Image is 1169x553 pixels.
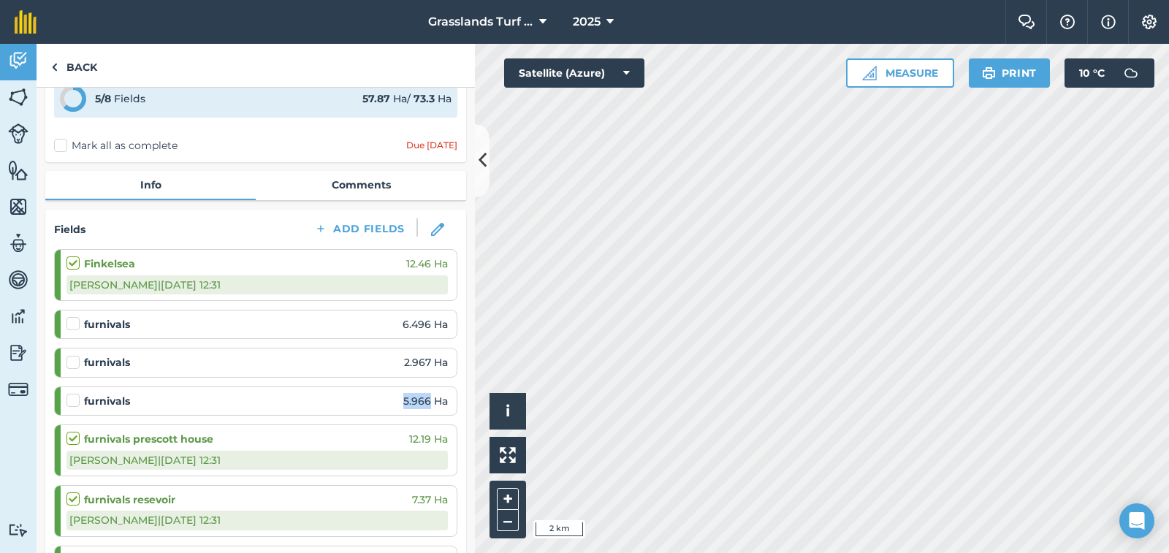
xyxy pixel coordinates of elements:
div: Ha / Ha [362,91,452,107]
img: fieldmargin Logo [15,10,37,34]
span: 2025 [573,13,601,31]
div: Due [DATE] [406,140,457,151]
img: svg+xml;base64,PHN2ZyB4bWxucz0iaHR0cDovL3d3dy53My5vcmcvMjAwMC9zdmciIHdpZHRoPSIxOSIgaGVpZ2h0PSIyNC... [982,64,996,82]
img: svg+xml;base64,PD94bWwgdmVyc2lvbj0iMS4wIiBlbmNvZGluZz0idXRmLTgiPz4KPCEtLSBHZW5lcmF0b3I6IEFkb2JlIE... [8,523,28,537]
strong: 73.3 [414,92,435,105]
strong: furnivals resevoir [84,492,175,508]
button: – [497,510,519,531]
img: svg+xml;base64,PHN2ZyB4bWxucz0iaHR0cDovL3d3dy53My5vcmcvMjAwMC9zdmciIHdpZHRoPSIxNyIgaGVpZ2h0PSIxNy... [1101,13,1116,31]
h4: Fields [54,221,85,237]
button: Add Fields [302,218,416,239]
span: 5.966 Ha [403,393,448,409]
span: i [506,402,510,420]
div: [PERSON_NAME] | [DATE] 12:31 [66,511,448,530]
img: svg+xml;base64,PHN2ZyB4bWxucz0iaHR0cDovL3d3dy53My5vcmcvMjAwMC9zdmciIHdpZHRoPSI1NiIgaGVpZ2h0PSI2MC... [8,86,28,108]
img: svg+xml;base64,PHN2ZyB4bWxucz0iaHR0cDovL3d3dy53My5vcmcvMjAwMC9zdmciIHdpZHRoPSI1NiIgaGVpZ2h0PSI2MC... [8,159,28,181]
a: Back [37,44,112,87]
span: 10 ° C [1079,58,1105,88]
img: svg+xml;base64,PHN2ZyB4bWxucz0iaHR0cDovL3d3dy53My5vcmcvMjAwMC9zdmciIHdpZHRoPSI1NiIgaGVpZ2h0PSI2MC... [8,196,28,218]
button: Satellite (Azure) [504,58,644,88]
button: 10 °C [1065,58,1154,88]
span: 7.37 Ha [412,492,448,508]
img: svg+xml;base64,PD94bWwgdmVyc2lvbj0iMS4wIiBlbmNvZGluZz0idXRmLTgiPz4KPCEtLSBHZW5lcmF0b3I6IEFkb2JlIE... [8,123,28,144]
strong: furnivals prescott house [84,431,213,447]
a: Comments [256,171,466,199]
img: Two speech bubbles overlapping with the left bubble in the forefront [1018,15,1035,29]
img: svg+xml;base64,PD94bWwgdmVyc2lvbj0iMS4wIiBlbmNvZGluZz0idXRmLTgiPz4KPCEtLSBHZW5lcmF0b3I6IEFkb2JlIE... [8,379,28,400]
img: svg+xml;base64,PHN2ZyB3aWR0aD0iMTgiIGhlaWdodD0iMTgiIHZpZXdCb3g9IjAgMCAxOCAxOCIgZmlsbD0ibm9uZSIgeG... [431,223,444,236]
img: Ruler icon [862,66,877,80]
strong: 5 / 8 [95,92,111,105]
strong: furnivals [84,316,130,332]
img: svg+xml;base64,PD94bWwgdmVyc2lvbj0iMS4wIiBlbmNvZGluZz0idXRmLTgiPz4KPCEtLSBHZW5lcmF0b3I6IEFkb2JlIE... [8,269,28,291]
img: svg+xml;base64,PD94bWwgdmVyc2lvbj0iMS4wIiBlbmNvZGluZz0idXRmLTgiPz4KPCEtLSBHZW5lcmF0b3I6IEFkb2JlIE... [8,232,28,254]
span: Grasslands Turf farm [428,13,533,31]
span: 2.967 Ha [404,354,448,370]
label: Mark all as complete [54,138,178,153]
button: + [497,488,519,510]
span: 12.46 Ha [406,256,448,272]
button: Print [969,58,1051,88]
div: Fields [95,91,145,107]
button: i [490,393,526,430]
span: 12.19 Ha [409,431,448,447]
div: Open Intercom Messenger [1119,503,1154,538]
button: Measure [846,58,954,88]
div: [PERSON_NAME] | [DATE] 12:31 [66,275,448,294]
img: svg+xml;base64,PD94bWwgdmVyc2lvbj0iMS4wIiBlbmNvZGluZz0idXRmLTgiPz4KPCEtLSBHZW5lcmF0b3I6IEFkb2JlIE... [1116,58,1146,88]
a: Info [45,171,256,199]
img: A cog icon [1141,15,1158,29]
strong: 57.87 [362,92,390,105]
img: svg+xml;base64,PD94bWwgdmVyc2lvbj0iMS4wIiBlbmNvZGluZz0idXRmLTgiPz4KPCEtLSBHZW5lcmF0b3I6IEFkb2JlIE... [8,342,28,364]
img: A question mark icon [1059,15,1076,29]
img: svg+xml;base64,PHN2ZyB4bWxucz0iaHR0cDovL3d3dy53My5vcmcvMjAwMC9zdmciIHdpZHRoPSI5IiBoZWlnaHQ9IjI0Ii... [51,58,58,76]
strong: Finkelsea [84,256,135,272]
span: 6.496 Ha [403,316,448,332]
img: svg+xml;base64,PD94bWwgdmVyc2lvbj0iMS4wIiBlbmNvZGluZz0idXRmLTgiPz4KPCEtLSBHZW5lcmF0b3I6IEFkb2JlIE... [8,50,28,72]
strong: furnivals [84,354,130,370]
img: svg+xml;base64,PD94bWwgdmVyc2lvbj0iMS4wIiBlbmNvZGluZz0idXRmLTgiPz4KPCEtLSBHZW5lcmF0b3I6IEFkb2JlIE... [8,305,28,327]
strong: furnivals [84,393,130,409]
img: Four arrows, one pointing top left, one top right, one bottom right and the last bottom left [500,447,516,463]
div: [PERSON_NAME] | [DATE] 12:31 [66,451,448,470]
